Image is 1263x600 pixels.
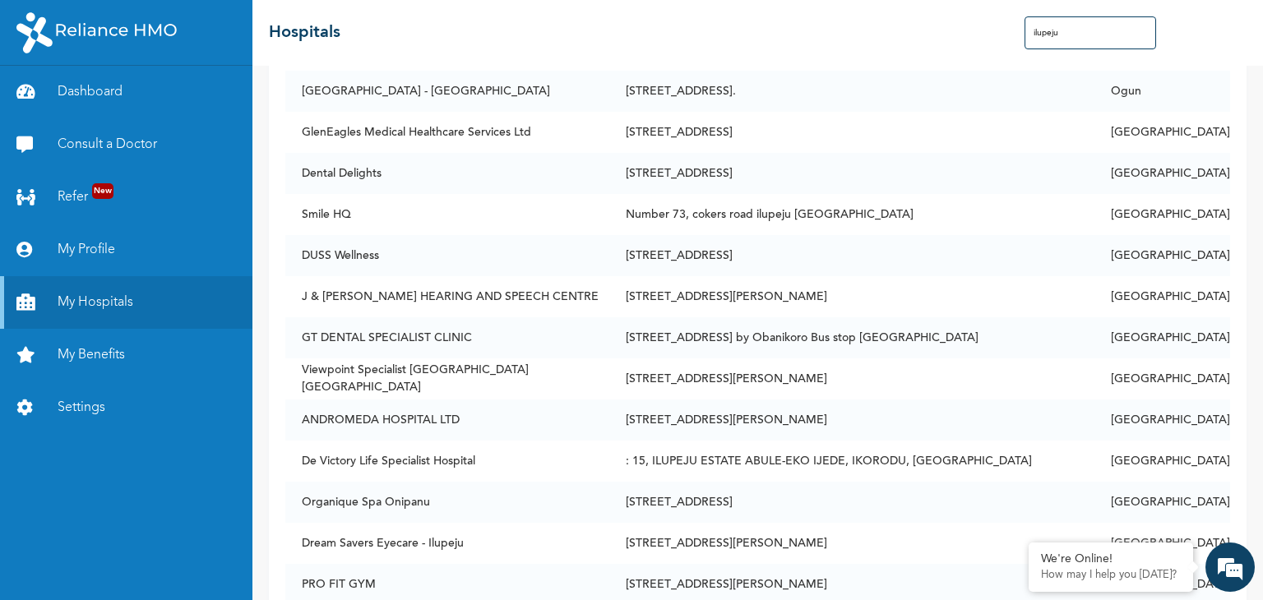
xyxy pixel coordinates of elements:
td: Ogun [1094,71,1230,112]
td: [GEOGRAPHIC_DATA] [1094,399,1230,441]
img: RelianceHMO's Logo [16,12,177,53]
span: New [92,183,113,199]
span: Conversation [8,540,161,552]
img: d_794563401_company_1708531726252_794563401 [30,82,67,123]
div: FAQs [161,511,314,562]
td: [STREET_ADDRESS][PERSON_NAME] [609,276,1094,317]
td: [GEOGRAPHIC_DATA] [1094,482,1230,523]
td: [GEOGRAPHIC_DATA] [1094,153,1230,194]
td: De Victory Life Specialist Hospital [285,441,609,482]
td: [STREET_ADDRESS][PERSON_NAME] [609,523,1094,564]
td: [GEOGRAPHIC_DATA] - [GEOGRAPHIC_DATA] [285,71,609,112]
span: We're online! [95,210,227,376]
td: Smile HQ [285,194,609,235]
td: [GEOGRAPHIC_DATA] [1094,276,1230,317]
textarea: Type your message and hit 'Enter' [8,454,313,511]
td: [GEOGRAPHIC_DATA] [1094,112,1230,153]
td: Organique Spa Onipanu [285,482,609,523]
div: Minimize live chat window [270,8,309,48]
td: [STREET_ADDRESS] [609,112,1094,153]
td: ANDROMEDA HOSPITAL LTD [285,399,609,441]
td: [GEOGRAPHIC_DATA] [1094,523,1230,564]
td: [STREET_ADDRESS]. [609,71,1094,112]
td: [STREET_ADDRESS] [609,235,1094,276]
td: [STREET_ADDRESS][PERSON_NAME] [609,358,1094,399]
td: [STREET_ADDRESS][PERSON_NAME] [609,399,1094,441]
td: [GEOGRAPHIC_DATA] [1094,194,1230,235]
td: Viewpoint Specialist [GEOGRAPHIC_DATA] [GEOGRAPHIC_DATA] [285,358,609,399]
td: Dream Savers Eyecare - Ilupeju [285,523,609,564]
td: [GEOGRAPHIC_DATA] [1094,358,1230,399]
td: [GEOGRAPHIC_DATA] [1094,235,1230,276]
div: We're Online! [1041,552,1181,566]
td: [STREET_ADDRESS] [609,153,1094,194]
td: [GEOGRAPHIC_DATA] [1094,317,1230,358]
input: Search Hospitals... [1025,16,1156,49]
td: GT DENTAL SPECIALIST CLINIC [285,317,609,358]
td: Dental Delights [285,153,609,194]
td: GlenEagles Medical Healthcare Services Ltd [285,112,609,153]
td: [STREET_ADDRESS] [609,482,1094,523]
div: Chat with us now [86,92,276,113]
h2: Hospitals [269,21,340,45]
td: DUSS Wellness [285,235,609,276]
p: How may I help you today? [1041,569,1181,582]
td: [GEOGRAPHIC_DATA] [1094,441,1230,482]
td: Number 73, cokers road ilupeju [GEOGRAPHIC_DATA] [609,194,1094,235]
td: [STREET_ADDRESS] by Obanikoro Bus stop [GEOGRAPHIC_DATA] [609,317,1094,358]
td: : 15, ILUPEJU ESTATE ABULE-EKO IJEDE, IKORODU, [GEOGRAPHIC_DATA] [609,441,1094,482]
td: J & [PERSON_NAME] HEARING AND SPEECH CENTRE [285,276,609,317]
